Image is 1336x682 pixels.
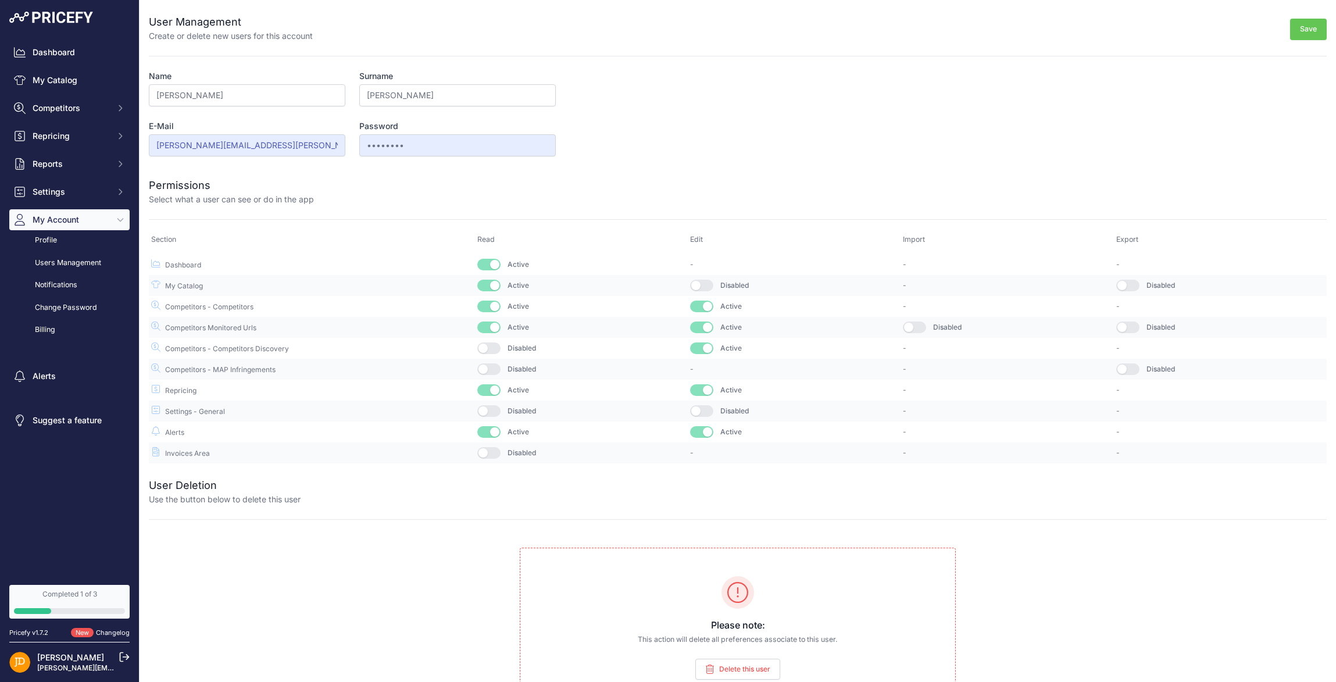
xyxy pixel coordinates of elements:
span: Disabled [1146,365,1175,373]
label: E-Mail [149,120,345,132]
p: Create or delete new users for this account [149,30,313,42]
p: - [690,365,898,374]
p: - [903,281,1111,290]
p: - [903,385,1111,395]
p: - [903,344,1111,353]
p: - [1116,385,1324,395]
a: Completed 1 of 3 [9,585,130,619]
a: Profile [9,230,130,251]
button: Repricing [9,126,130,147]
p: Competitors Monitored Urls [151,322,473,333]
p: Read [477,234,570,245]
div: Pricefy v1.7.2 [9,628,48,638]
label: Name [149,70,345,82]
p: - [903,427,1111,437]
p: My Catalog [151,280,473,291]
p: - [690,260,898,269]
span: Competitors [33,102,109,114]
span: Active [720,385,742,394]
button: Settings [9,181,130,202]
h2: User Deletion [149,477,301,494]
p: - [1116,302,1324,311]
p: - [903,448,1111,458]
p: Competitors - MAP Infringements [151,363,473,374]
button: Competitors [9,98,130,119]
a: Alerts [9,366,130,387]
p: Import [903,234,996,245]
span: Disabled [1146,323,1175,331]
p: Dashboard [151,259,473,270]
p: Competitors - Competitors Discovery [151,342,473,354]
p: Repricing [151,384,473,395]
p: - [1116,344,1324,353]
nav: Sidebar [9,42,130,571]
p: This action will delete all preferences associate to this user. [530,634,946,645]
img: Pricefy Logo [9,12,93,23]
span: Active [720,302,742,310]
a: [PERSON_NAME] [37,652,104,662]
a: My Catalog [9,70,130,91]
span: Disabled [1146,281,1175,290]
p: - [903,260,1111,269]
span: Active [508,281,529,290]
p: Edit [690,234,783,245]
p: Competitors - Competitors [151,301,473,312]
p: Invoices Area [151,447,473,458]
span: My Account [33,214,109,226]
span: Repricing [33,130,109,142]
span: Active [508,302,529,310]
p: - [903,406,1111,416]
h2: User Management [149,14,313,30]
button: Delete this user [695,659,780,680]
a: Notifications [9,275,130,295]
span: Disabled [508,406,536,415]
span: Active [508,323,529,331]
span: Disabled [508,344,536,352]
span: Settings [33,186,109,198]
span: Disabled [508,365,536,373]
p: - [903,302,1111,311]
label: Password [359,120,556,132]
p: - [690,448,898,458]
button: Save [1290,19,1327,40]
span: Disabled [720,406,749,415]
a: [PERSON_NAME][EMAIL_ADDRESS][PERSON_NAME][DOMAIN_NAME] [37,663,274,672]
span: Disabled [720,281,749,290]
span: Active [508,260,529,269]
a: Suggest a feature [9,410,130,431]
p: - [1116,448,1324,458]
p: Select what a user can see or do in the app [149,194,314,205]
span: Reports [33,158,109,170]
span: Permissions [149,179,210,191]
p: Alerts [151,426,473,437]
a: Users Management [9,253,130,273]
p: Export [1116,234,1209,245]
p: - [903,365,1111,374]
label: Surname [359,70,556,82]
span: Disabled [933,323,962,331]
span: Active [720,344,742,352]
span: New [71,628,94,638]
p: Use the button below to delete this user [149,494,301,505]
span: Active [720,427,742,436]
span: Active [508,385,529,394]
a: Billing [9,320,130,340]
a: Changelog [96,629,130,637]
a: Change Password [9,298,130,318]
div: Completed 1 of 3 [14,590,125,599]
button: Reports [9,153,130,174]
p: - [1116,427,1324,437]
span: Active [508,427,529,436]
a: Dashboard [9,42,130,63]
p: Section [151,234,244,245]
p: - [1116,260,1324,269]
span: Active [720,323,742,331]
span: Disabled [508,448,536,457]
span: Delete this user [719,665,770,674]
p: - [1116,406,1324,416]
h3: Please note: [530,618,946,632]
p: Settings - General [151,405,473,416]
button: My Account [9,209,130,230]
